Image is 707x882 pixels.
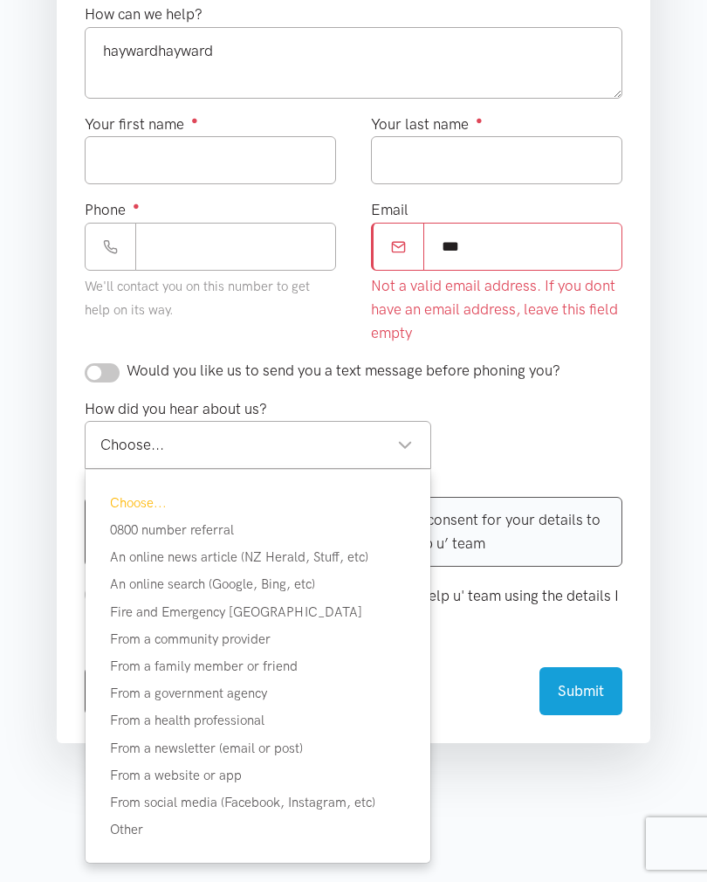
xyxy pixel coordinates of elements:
[135,223,336,271] input: Phone number
[86,819,430,840] div: Other
[85,397,267,421] label: How did you hear about us?
[133,199,140,212] sup: ●
[86,547,430,568] div: An online news article (NZ Herald, Stuff, etc)
[371,113,483,136] label: Your last name
[85,113,198,136] label: Your first name
[85,3,202,26] label: How can we help?
[86,520,430,541] div: 0800 number referral
[371,274,622,346] div: Not a valid email address. If you dont have an email address, leave this field empty
[86,574,430,595] div: An online search (Google, Bing, etc)
[86,738,430,759] div: From a newsletter (email or post)
[539,667,622,715] button: Submit
[86,683,430,704] div: From a government agency
[86,656,430,677] div: From a family member or friend
[476,114,483,127] sup: ●
[191,114,198,127] sup: ●
[371,198,408,222] label: Email
[86,493,430,513] div: Choose...
[86,602,430,623] div: Fire and Emergency [GEOGRAPHIC_DATA]
[100,433,413,457] div: Choose...
[86,765,430,786] div: From a website or app
[85,198,140,222] label: Phone
[85,279,310,318] small: We'll contact you on this number to get help on its way.
[86,710,430,731] div: From a health professional
[423,223,622,271] input: Email
[127,362,560,379] span: Would you like us to send you a text message before phoning you?
[86,629,430,650] div: From a community provider
[86,792,430,813] div: From social media (Facebook, Instagram, etc)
